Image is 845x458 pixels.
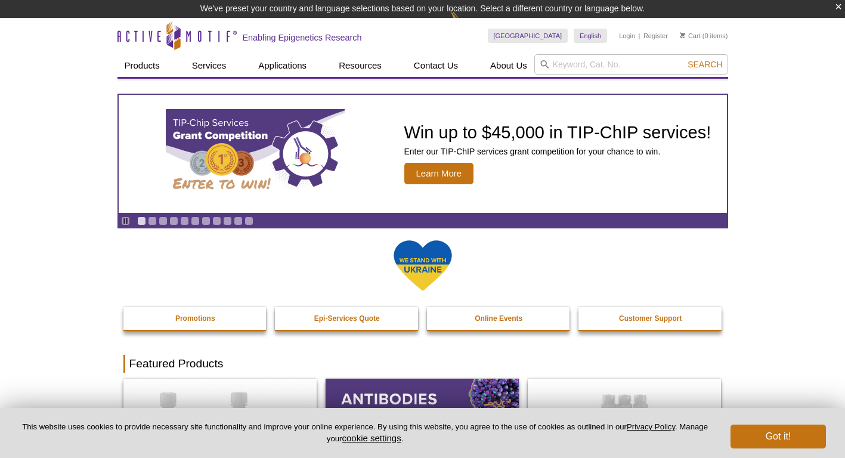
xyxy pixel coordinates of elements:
a: Go to slide 9 [223,216,232,225]
img: TIP-ChIP Services Grant Competition [166,109,345,199]
a: About Us [483,54,534,77]
span: Search [688,60,722,69]
a: Register [643,32,668,40]
strong: Promotions [175,314,215,323]
a: Services [185,54,234,77]
a: Online Events [427,307,571,330]
a: Toggle autoplay [121,216,130,225]
a: Epi-Services Quote [275,307,419,330]
strong: Customer Support [619,314,682,323]
a: Cart [680,32,701,40]
img: We Stand With Ukraine [393,239,453,292]
img: Change Here [450,9,482,37]
a: Promotions [123,307,268,330]
h2: Featured Products [123,355,722,373]
h2: Win up to $45,000 in TIP-ChIP services! [404,123,711,141]
article: TIP-ChIP Services Grant Competition [119,95,727,213]
a: Customer Support [578,307,723,330]
strong: Online Events [475,314,522,323]
a: Go to slide 11 [244,216,253,225]
a: Go to slide 2 [148,216,157,225]
a: Go to slide 3 [159,216,168,225]
a: Applications [251,54,314,77]
li: | [639,29,640,43]
a: Go to slide 6 [191,216,200,225]
a: Go to slide 1 [137,216,146,225]
a: Resources [332,54,389,77]
a: [GEOGRAPHIC_DATA] [488,29,568,43]
a: Go to slide 5 [180,216,189,225]
a: Login [619,32,635,40]
a: Go to slide 8 [212,216,221,225]
a: Go to slide 10 [234,216,243,225]
input: Keyword, Cat. No. [534,54,728,75]
strong: Epi-Services Quote [314,314,380,323]
img: Your Cart [680,32,685,38]
button: cookie settings [342,433,401,443]
a: Go to slide 7 [202,216,211,225]
a: Products [117,54,167,77]
a: Contact Us [407,54,465,77]
a: Privacy Policy [627,422,675,431]
button: Got it! [731,425,826,448]
a: TIP-ChIP Services Grant Competition Win up to $45,000 in TIP-ChIP services! Enter our TIP-ChIP se... [119,95,727,213]
li: (0 items) [680,29,728,43]
p: Enter our TIP-ChIP services grant competition for your chance to win. [404,146,711,157]
p: This website uses cookies to provide necessary site functionality and improve your online experie... [19,422,711,444]
a: English [574,29,607,43]
h2: Enabling Epigenetics Research [243,32,362,43]
span: Learn More [404,163,474,184]
a: Go to slide 4 [169,216,178,225]
button: Search [684,59,726,70]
